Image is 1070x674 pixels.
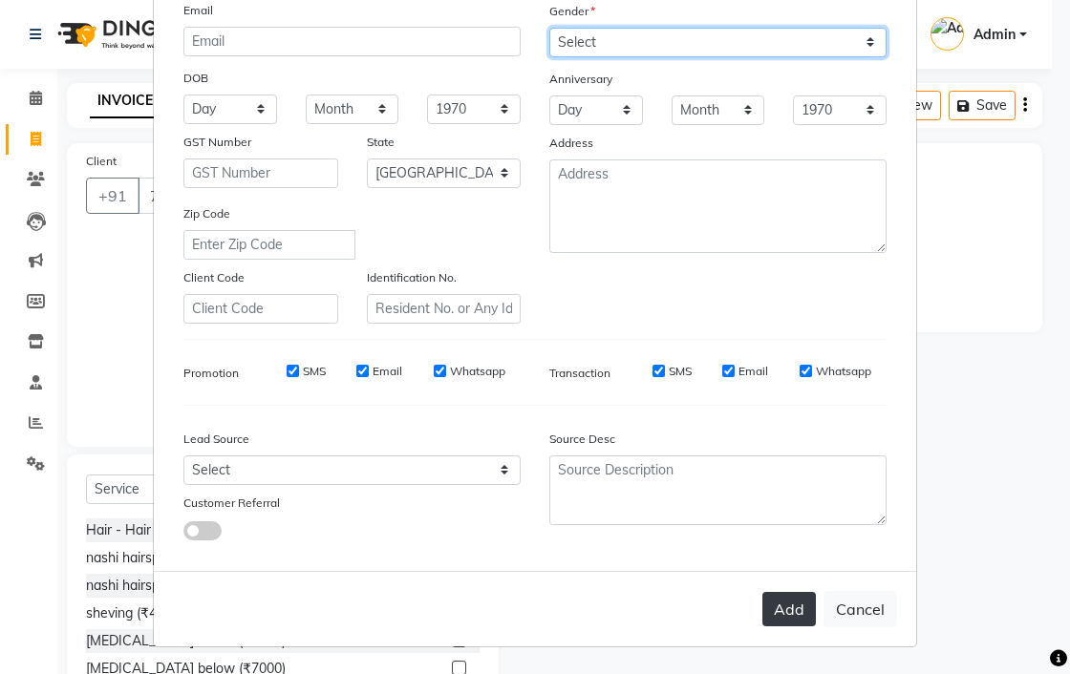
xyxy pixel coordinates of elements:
[367,269,457,286] label: Identification No.
[183,495,280,512] label: Customer Referral
[183,365,239,382] label: Promotion
[549,71,612,88] label: Anniversary
[549,431,615,448] label: Source Desc
[303,363,326,380] label: SMS
[549,3,595,20] label: Gender
[549,365,610,382] label: Transaction
[183,158,338,188] input: GST Number
[367,134,395,151] label: State
[183,2,213,19] label: Email
[824,591,897,627] button: Cancel
[367,294,522,324] input: Resident No. or Any Id
[183,294,338,324] input: Client Code
[549,135,593,152] label: Address
[183,205,230,222] label: Zip Code
[183,27,521,56] input: Email
[183,230,355,260] input: Enter Zip Code
[450,363,505,380] label: Whatsapp
[183,431,249,448] label: Lead Source
[816,363,871,380] label: Whatsapp
[738,363,768,380] label: Email
[183,134,251,151] label: GST Number
[669,363,692,380] label: SMS
[762,592,816,626] button: Add
[373,363,402,380] label: Email
[183,70,208,87] label: DOB
[183,269,245,286] label: Client Code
